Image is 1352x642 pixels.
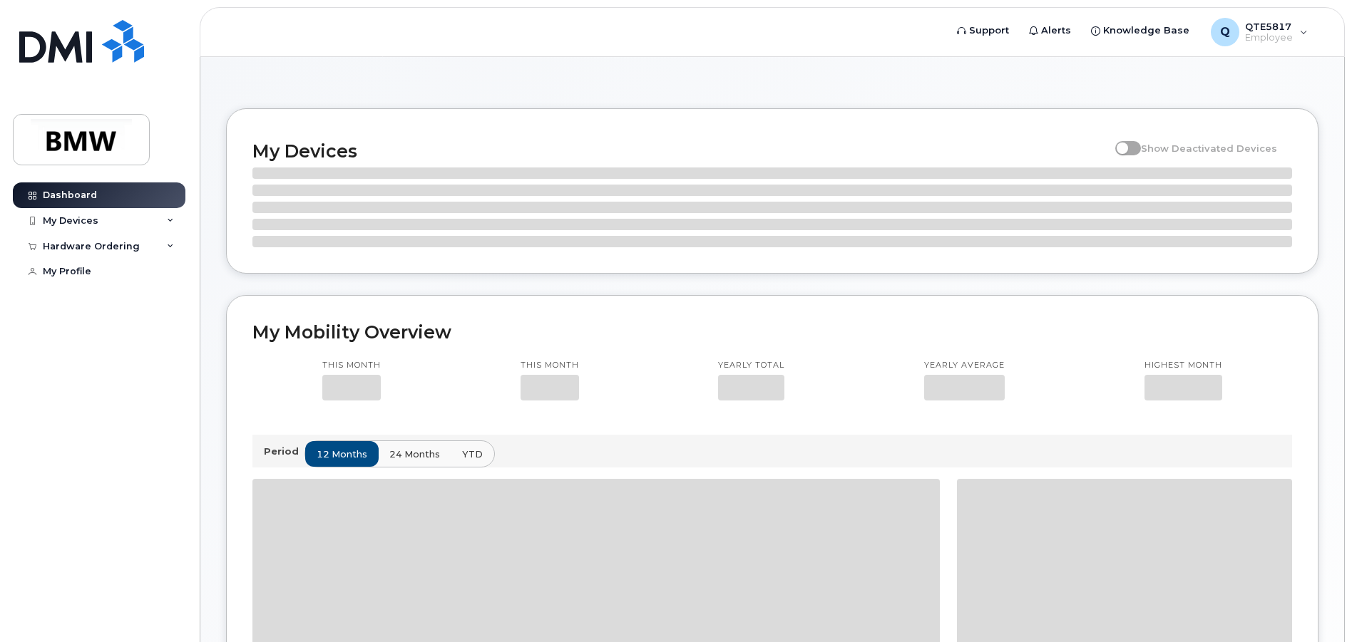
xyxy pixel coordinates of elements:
[252,321,1292,343] h2: My Mobility Overview
[1141,143,1277,154] span: Show Deactivated Devices
[389,447,440,461] span: 24 months
[1115,135,1127,146] input: Show Deactivated Devices
[924,360,1005,371] p: Yearly average
[252,140,1108,162] h2: My Devices
[322,360,381,371] p: This month
[1144,360,1222,371] p: Highest month
[264,445,304,458] p: Period
[718,360,784,371] p: Yearly total
[462,447,483,461] span: YTD
[521,360,579,371] p: This month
